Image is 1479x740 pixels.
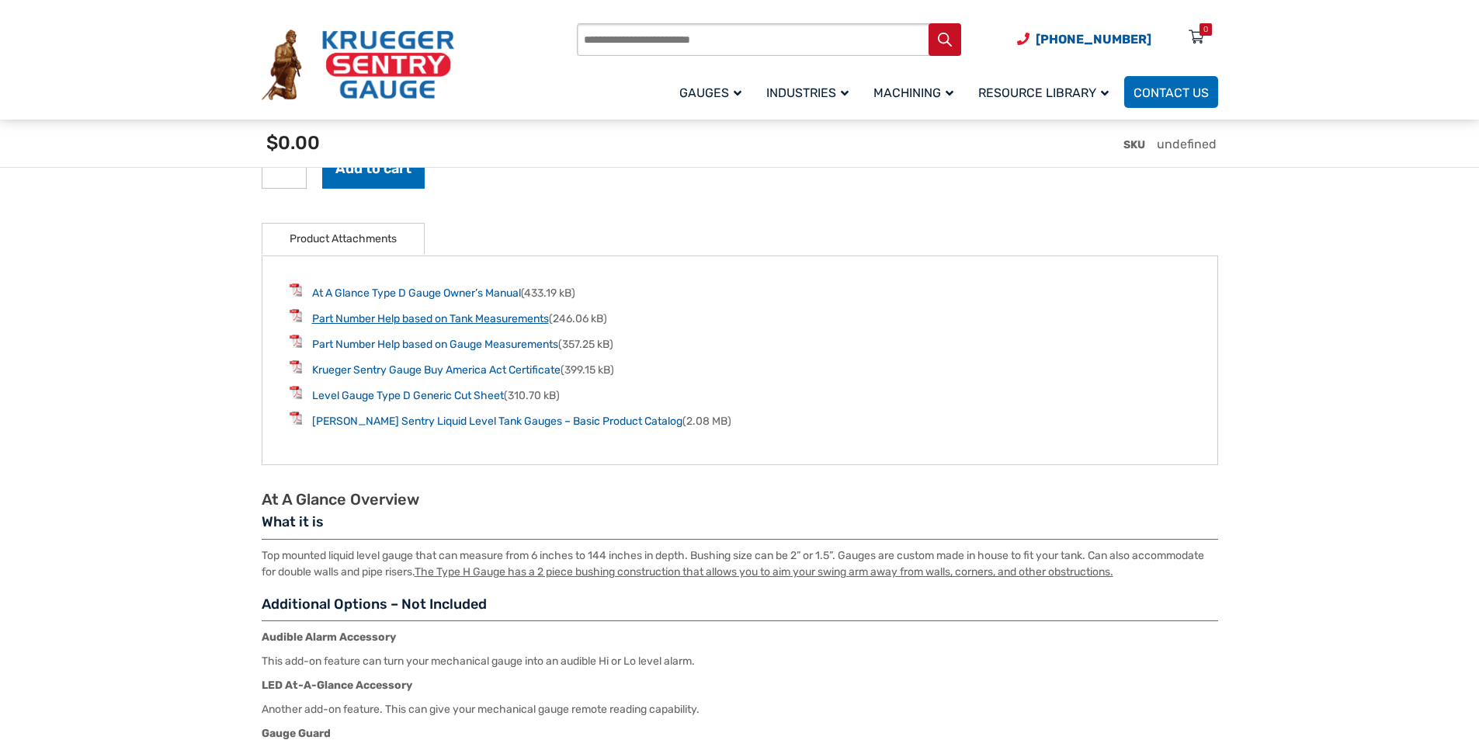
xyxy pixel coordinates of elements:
u: The Type H Gauge has a 2 piece bushing construction that allows you to aim your swing arm away fr... [415,565,1113,578]
li: (246.06 kB) [290,309,1190,327]
h3: What it is [262,513,1218,540]
span: Gauges [679,85,741,100]
div: 0 [1203,23,1208,36]
a: Phone Number (920) 434-8860 [1017,30,1151,49]
span: undefined [1157,137,1217,151]
a: Level Gauge Type D Generic Cut Sheet [312,389,504,402]
li: (399.15 kB) [290,360,1190,378]
p: Another add-on feature. This can give your mechanical gauge remote reading capability. [262,701,1218,717]
strong: Gauge Guard [262,727,331,740]
li: (310.70 kB) [290,386,1190,404]
a: Part Number Help based on Gauge Measurements [312,338,558,351]
a: Product Attachments [290,224,397,254]
h2: At A Glance Overview [262,490,1218,509]
strong: LED At-A-Glance Accessory [262,679,412,692]
span: Resource Library [978,85,1109,100]
a: At A Glance Type D Gauge Owner’s Manual [312,287,521,300]
li: (2.08 MB) [290,412,1190,429]
span: Industries [766,85,849,100]
a: Krueger Sentry Gauge Buy America Act Certificate [312,363,561,377]
a: Gauges [670,74,757,110]
p: Top mounted liquid level gauge that can measure from 6 inches to 144 inches in depth. Bushing siz... [262,547,1218,580]
a: Industries [757,74,864,110]
a: Contact Us [1124,76,1218,108]
a: Machining [864,74,969,110]
p: This add-on feature can turn your mechanical gauge into an audible Hi or Lo level alarm. [262,653,1218,669]
span: Contact Us [1134,85,1209,100]
a: Part Number Help based on Tank Measurements [312,312,549,325]
span: [PHONE_NUMBER] [1036,32,1151,47]
strong: Audible Alarm Accessory [262,631,396,644]
a: [PERSON_NAME] Sentry Liquid Level Tank Gauges – Basic Product Catalog [312,415,682,428]
span: Machining [873,85,953,100]
li: (357.25 kB) [290,335,1190,353]
img: Krueger Sentry Gauge [262,30,454,101]
span: SKU [1123,138,1145,151]
a: Resource Library [969,74,1124,110]
li: (433.19 kB) [290,283,1190,301]
h3: Additional Options – Not Included [262,596,1218,622]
